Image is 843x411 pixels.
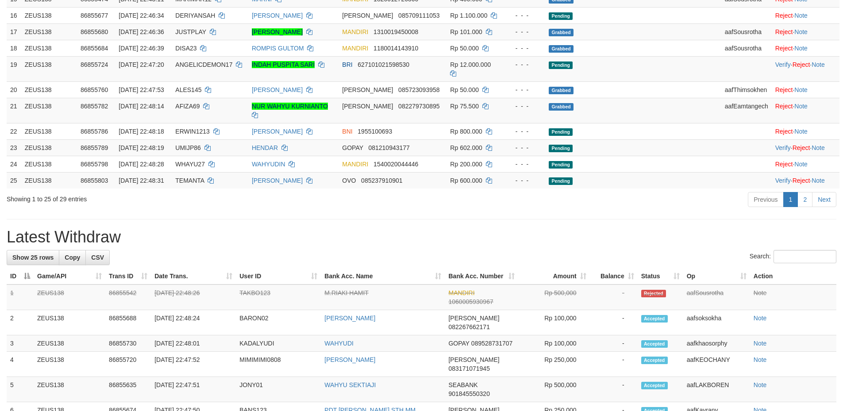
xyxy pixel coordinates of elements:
td: - [590,310,638,335]
td: ZEUS138 [21,23,77,40]
span: Rp 50.000 [450,45,479,52]
span: 86855724 [81,61,108,68]
span: Grabbed [549,45,574,53]
th: Status: activate to sort column ascending [638,268,683,284]
a: Verify [775,144,791,151]
a: Copy [59,250,86,265]
span: ANGELICDEMON17 [175,61,232,68]
span: 86855786 [81,128,108,135]
span: Show 25 rows [12,254,54,261]
a: WAHYU SEKTIAJI [324,381,376,388]
div: - - - [507,85,542,94]
th: Bank Acc. Number: activate to sort column ascending [445,268,518,284]
a: Reject [775,103,793,110]
span: [PERSON_NAME] [448,356,499,363]
span: Accepted [641,340,668,348]
span: [DATE] 22:48:19 [119,144,164,151]
span: MANDIRI [342,161,368,168]
span: Pending [549,177,573,185]
input: Search: [774,250,836,263]
span: WHAYU27 [175,161,205,168]
a: Reject [775,12,793,19]
a: 2 [797,192,812,207]
td: MIMIMIMI0808 [236,352,321,377]
span: [DATE] 22:48:14 [119,103,164,110]
span: [PERSON_NAME] [342,12,393,19]
div: - - - [507,27,542,36]
td: · [772,7,839,23]
a: Reject [793,144,810,151]
td: · [772,156,839,172]
a: Note [754,340,767,347]
a: Note [794,128,808,135]
a: Note [794,12,808,19]
span: Rp 50.000 [450,86,479,93]
a: Reject [793,177,810,184]
a: [PERSON_NAME] [252,128,303,135]
a: Reject [775,128,793,135]
span: UMIJP86 [175,144,201,151]
span: GOPAY [448,340,469,347]
td: Rp 250,000 [518,352,590,377]
a: 1 [783,192,798,207]
a: Note [794,103,808,110]
a: Verify [775,177,791,184]
span: GOPAY [342,144,363,151]
td: aafSousrotha [683,284,750,310]
td: aafThimsokhen [721,81,772,98]
td: [DATE] 22:48:01 [151,335,236,352]
td: aafsoksokha [683,310,750,335]
span: Copy 085723093958 to clipboard [398,86,439,93]
td: · · [772,139,839,156]
span: CSV [91,254,104,261]
span: 86855798 [81,161,108,168]
span: 86855782 [81,103,108,110]
a: Note [812,61,825,68]
td: ZEUS138 [21,123,77,139]
a: Reject [775,45,793,52]
span: AFIZA69 [175,103,200,110]
span: Pending [549,161,573,169]
td: · · [772,56,839,81]
span: DERIYANSAH [175,12,215,19]
td: - [590,335,638,352]
a: Note [794,161,808,168]
span: Rp 1.100.000 [450,12,487,19]
span: Grabbed [549,87,574,94]
a: WAHYUDI [324,340,354,347]
span: Copy 085709111053 to clipboard [398,12,439,19]
span: [DATE] 22:46:36 [119,28,164,35]
th: User ID: activate to sort column ascending [236,268,321,284]
div: - - - [507,102,542,111]
th: Op: activate to sort column ascending [683,268,750,284]
span: BNI [342,128,352,135]
td: ZEUS138 [34,310,105,335]
th: Bank Acc. Name: activate to sort column ascending [321,268,445,284]
span: OVO [342,177,356,184]
span: Copy 082279730895 to clipboard [398,103,439,110]
a: Note [754,381,767,388]
span: BRI [342,61,352,68]
td: 22 [7,123,21,139]
td: BARON02 [236,310,321,335]
td: 16 [7,7,21,23]
td: ZEUS138 [21,139,77,156]
a: Note [812,144,825,151]
span: DISA23 [175,45,196,52]
span: [DATE] 22:46:39 [119,45,164,52]
td: ZEUS138 [21,98,77,123]
td: 21 [7,98,21,123]
td: [DATE] 22:47:52 [151,352,236,377]
td: [DATE] 22:47:51 [151,377,236,402]
td: aafEamtangech [721,98,772,123]
span: Accepted [641,357,668,364]
td: [DATE] 22:48:24 [151,310,236,335]
td: 24 [7,156,21,172]
td: 86855730 [105,335,151,352]
span: Copy 1540020044446 to clipboard [373,161,418,168]
td: 3 [7,335,34,352]
td: · [772,123,839,139]
span: Pending [549,61,573,69]
label: Search: [750,250,836,263]
div: - - - [507,11,542,20]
